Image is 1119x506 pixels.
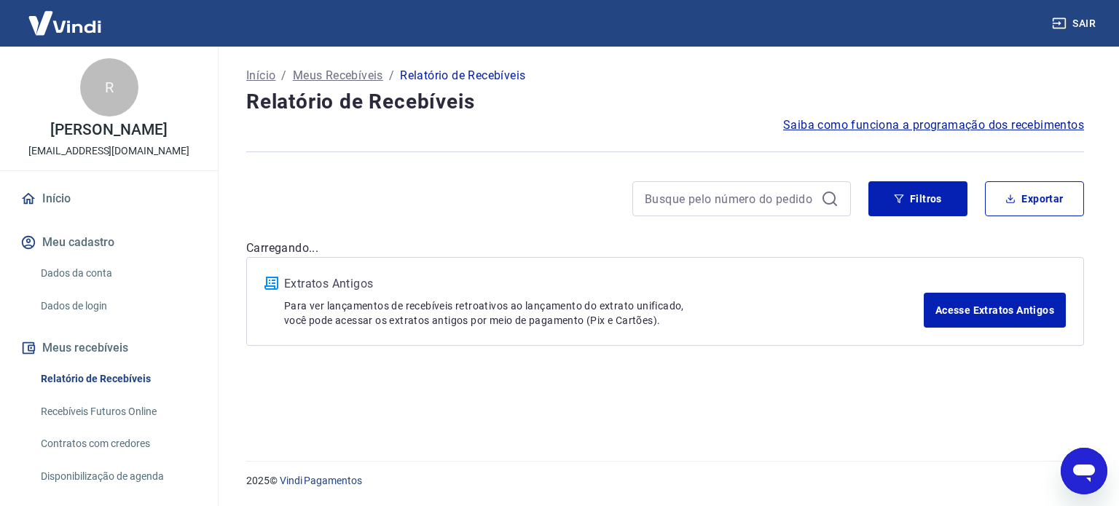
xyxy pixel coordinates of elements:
p: 2025 © [246,473,1084,489]
a: Dados da conta [35,258,200,288]
p: Extratos Antigos [284,275,924,293]
a: Dados de login [35,291,200,321]
p: / [389,67,394,84]
a: Acesse Extratos Antigos [924,293,1066,328]
h4: Relatório de Recebíveis [246,87,1084,116]
p: [PERSON_NAME] [50,122,167,138]
a: Início [246,67,275,84]
button: Filtros [868,181,967,216]
p: Carregando... [246,240,1084,257]
img: ícone [264,277,278,290]
a: Saiba como funciona a programação dos recebimentos [783,116,1084,134]
a: Recebíveis Futuros Online [35,397,200,427]
button: Meu cadastro [17,226,200,258]
a: Início [17,183,200,215]
a: Meus Recebíveis [293,67,383,84]
button: Sair [1049,10,1102,37]
a: Relatório de Recebíveis [35,364,200,394]
p: Para ver lançamentos de recebíveis retroativos ao lançamento do extrato unificado, você pode aces... [284,299,924,328]
p: [EMAIL_ADDRESS][DOMAIN_NAME] [28,143,189,159]
button: Meus recebíveis [17,332,200,364]
p: Relatório de Recebíveis [400,67,525,84]
a: Vindi Pagamentos [280,475,362,486]
button: Exportar [985,181,1084,216]
div: R [80,58,138,116]
a: Disponibilização de agenda [35,462,200,491]
input: Busque pelo número do pedido [645,188,815,210]
a: Contratos com credores [35,429,200,459]
img: Vindi [17,1,112,45]
p: / [281,67,286,84]
iframe: Botão para abrir a janela de mensagens [1061,448,1107,494]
